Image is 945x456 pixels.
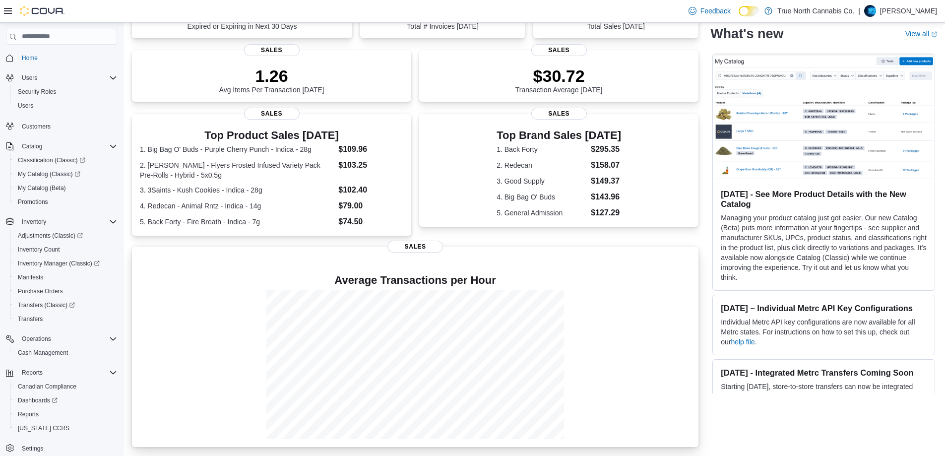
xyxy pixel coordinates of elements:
span: My Catalog (Beta) [18,184,66,192]
a: Canadian Compliance [14,381,80,392]
span: Adjustments (Classic) [18,232,83,240]
a: Dashboards [10,393,121,407]
span: Sales [531,44,587,56]
h4: Average Transactions per Hour [140,274,691,286]
a: Classification (Classic) [14,154,89,166]
span: Transfers [14,313,117,325]
span: Dashboards [14,394,117,406]
a: Dashboards [14,394,62,406]
dd: $109.96 [338,143,403,155]
span: Canadian Compliance [14,381,117,392]
span: Home [18,52,117,64]
span: Promotions [18,198,48,206]
button: Inventory [2,215,121,229]
span: Washington CCRS [14,422,117,434]
span: My Catalog (Beta) [14,182,117,194]
button: Purchase Orders [10,284,121,298]
span: [US_STATE] CCRS [18,424,69,432]
a: Inventory Manager (Classic) [14,258,104,269]
button: Settings [2,441,121,456]
p: True North Cannabis Co. [777,5,854,17]
a: Purchase Orders [14,285,67,297]
span: Feedback [700,6,731,16]
dt: 5. Back Forty - Fire Breath - Indica - 7g [140,217,334,227]
dt: 1. Back Forty [497,144,587,154]
button: Manifests [10,270,121,284]
span: Customers [18,120,117,132]
a: Feedback [685,1,735,21]
span: Cash Management [18,349,68,357]
h2: What's new [710,26,783,42]
span: Inventory [22,218,46,226]
a: Adjustments (Classic) [14,230,87,242]
span: Users [22,74,37,82]
span: Customers [22,123,51,130]
dd: $127.29 [591,207,621,219]
button: Users [10,99,121,113]
h3: [DATE] – Individual Metrc API Key Configurations [721,303,927,313]
span: Classification (Classic) [14,154,117,166]
button: My Catalog (Beta) [10,181,121,195]
a: Cash Management [14,347,72,359]
span: Operations [18,333,117,345]
dt: 2. Redecan [497,160,587,170]
dd: $149.37 [591,175,621,187]
a: Security Roles [14,86,60,98]
span: Classification (Classic) [18,156,85,164]
span: Operations [22,335,51,343]
a: Inventory Manager (Classic) [10,257,121,270]
a: My Catalog (Classic) [14,168,84,180]
button: Catalog [18,140,46,152]
div: Ryan Anningson [864,5,876,17]
button: Transfers [10,312,121,326]
span: Users [14,100,117,112]
span: Reports [18,367,117,379]
button: Promotions [10,195,121,209]
span: Users [18,72,117,84]
div: Avg Items Per Transaction [DATE] [219,66,324,94]
span: Manifests [18,273,43,281]
a: Customers [18,121,55,132]
span: Settings [22,445,43,453]
dd: $295.35 [591,143,621,155]
a: View allExternal link [905,30,937,38]
a: Transfers [14,313,47,325]
a: Transfers (Classic) [10,298,121,312]
button: Canadian Compliance [10,380,121,393]
dt: 4. Redecan - Animal Rntz - Indica - 14g [140,201,334,211]
span: Reports [14,408,117,420]
span: My Catalog (Classic) [14,168,117,180]
span: Settings [18,442,117,455]
span: Reports [18,410,39,418]
svg: External link [931,31,937,37]
button: Operations [18,333,55,345]
button: Operations [2,332,121,346]
span: Sales [531,108,587,120]
span: Sales [387,241,443,253]
span: Canadian Compliance [18,383,76,391]
a: Users [14,100,37,112]
span: Inventory Count [14,244,117,256]
span: Dashboards [18,396,58,404]
span: Adjustments (Classic) [14,230,117,242]
button: Security Roles [10,85,121,99]
button: Reports [2,366,121,380]
a: Classification (Classic) [10,153,121,167]
span: Security Roles [14,86,117,98]
dt: 2. [PERSON_NAME] - Flyers Frosted Infused Variety Pack Pre-Rolls - Hybrid - 5x0.5g [140,160,334,180]
button: Inventory Count [10,243,121,257]
p: [PERSON_NAME] [880,5,937,17]
span: Sales [244,44,300,56]
a: Home [18,52,42,64]
dd: $79.00 [338,200,403,212]
p: Starting [DATE], store-to-store transfers can now be integrated with Metrc using in [GEOGRAPHIC_D... [721,382,927,431]
a: Manifests [14,271,47,283]
a: [US_STATE] CCRS [14,422,73,434]
p: $30.72 [515,66,603,86]
span: Purchase Orders [14,285,117,297]
a: Promotions [14,196,52,208]
span: Inventory Manager (Classic) [14,258,117,269]
a: Settings [18,443,47,455]
button: [US_STATE] CCRS [10,421,121,435]
dd: $158.07 [591,159,621,171]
